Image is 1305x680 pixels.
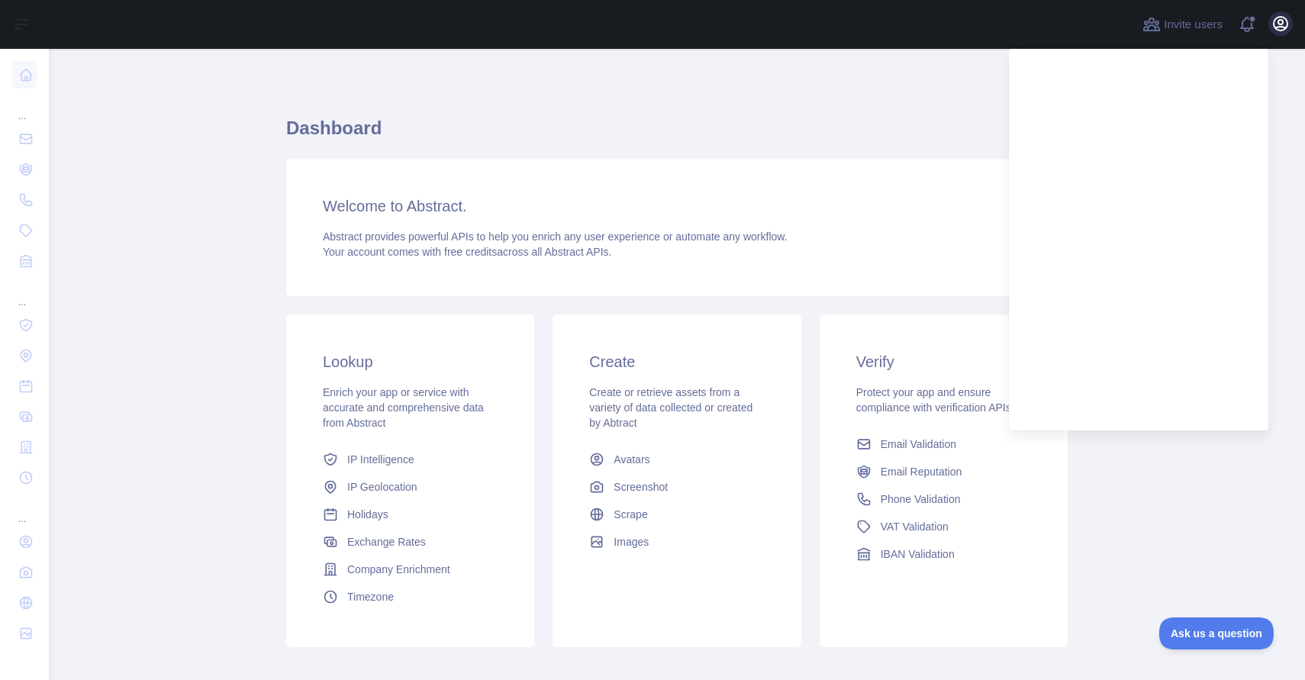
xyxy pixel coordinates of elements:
button: Invite users [1139,12,1226,37]
span: Your account comes with across all Abstract APIs. [323,246,611,258]
span: Company Enrichment [347,562,450,577]
a: Phone Validation [850,485,1037,513]
a: Exchange Rates [317,528,504,556]
a: IBAN Validation [850,540,1037,568]
span: Abstract provides powerful APIs to help you enrich any user experience or automate any workflow. [323,230,788,243]
span: Email Reputation [881,464,962,479]
a: Company Enrichment [317,556,504,583]
h1: Dashboard [286,116,1068,153]
a: Scrape [583,501,770,528]
a: Screenshot [583,473,770,501]
iframe: Toggle Customer Support [1159,617,1274,649]
span: IBAN Validation [881,546,955,562]
a: Timezone [317,583,504,611]
a: Avatars [583,446,770,473]
h3: Verify [856,351,1031,372]
span: Protect your app and ensure compliance with verification APIs [856,386,1011,414]
span: IP Geolocation [347,479,417,495]
h3: Create [589,351,764,372]
a: Email Validation [850,430,1037,458]
span: Holidays [347,507,388,522]
a: IP Geolocation [317,473,504,501]
a: IP Intelligence [317,446,504,473]
h3: Lookup [323,351,498,372]
span: Email Validation [881,437,956,452]
div: ... [12,495,37,525]
span: Scrape [614,507,647,522]
span: Timezone [347,589,394,604]
span: Enrich your app or service with accurate and comprehensive data from Abstract [323,386,484,429]
h3: Welcome to Abstract. [323,195,1031,217]
span: Screenshot [614,479,668,495]
div: ... [12,92,37,122]
span: Phone Validation [881,491,961,507]
a: Holidays [317,501,504,528]
span: Create or retrieve assets from a variety of data collected or created by Abtract [589,386,752,429]
a: Images [583,528,770,556]
span: Images [614,534,649,549]
span: Exchange Rates [347,534,426,549]
span: IP Intelligence [347,452,414,467]
a: Email Reputation [850,458,1037,485]
span: Avatars [614,452,649,467]
span: VAT Validation [881,519,949,534]
a: VAT Validation [850,513,1037,540]
span: Invite users [1164,16,1223,34]
span: free credits [444,246,497,258]
div: ... [12,278,37,308]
